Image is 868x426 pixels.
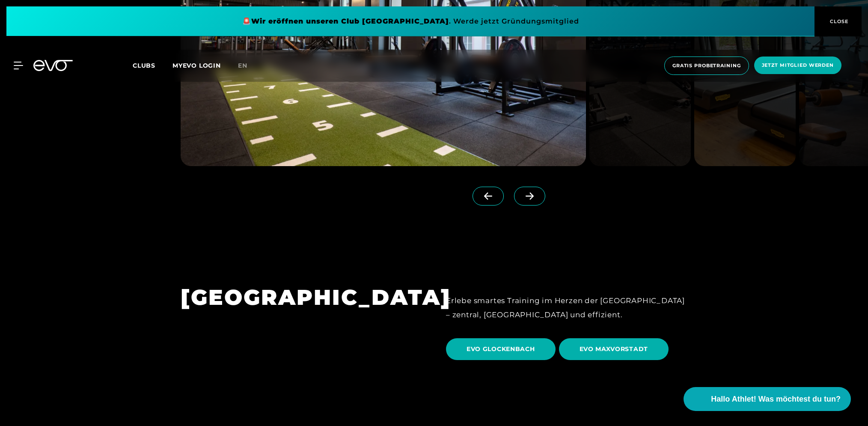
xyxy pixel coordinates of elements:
button: Hallo Athlet! Was möchtest du tun? [684,387,851,411]
a: Clubs [133,61,172,69]
a: EVO GLOCKENBACH [446,332,559,366]
h1: [GEOGRAPHIC_DATA] [181,283,422,311]
a: Gratis Probetraining [662,57,752,75]
span: Jetzt Mitglied werden [762,62,834,69]
span: Gratis Probetraining [672,62,741,69]
a: Jetzt Mitglied werden [752,57,844,75]
a: EVO MAXVORSTADT [559,332,672,366]
span: EVO GLOCKENBACH [467,345,535,354]
span: en [238,62,247,69]
span: EVO MAXVORSTADT [580,345,648,354]
a: en [238,61,258,71]
div: Erlebe smartes Training im Herzen der [GEOGRAPHIC_DATA] – zentral, [GEOGRAPHIC_DATA] und effizient. [446,294,687,322]
a: MYEVO LOGIN [172,62,221,69]
span: CLOSE [828,18,849,25]
button: CLOSE [814,6,862,36]
span: Hallo Athlet! Was möchtest du tun? [711,393,841,405]
span: Clubs [133,62,155,69]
